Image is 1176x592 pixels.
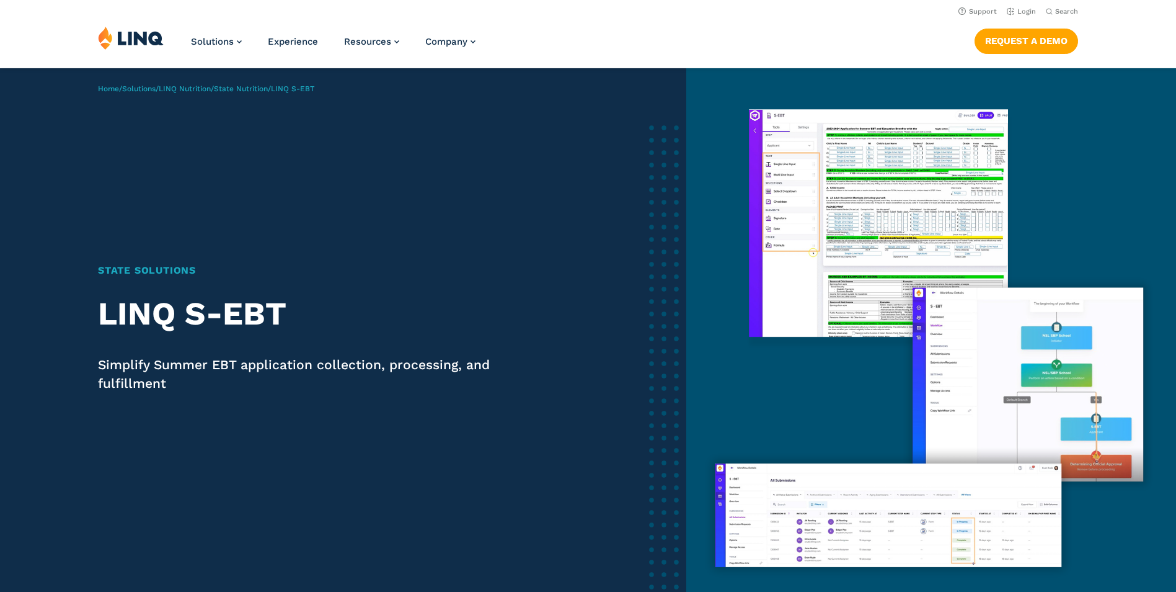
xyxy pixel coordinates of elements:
[191,36,234,47] span: Solutions
[191,36,242,47] a: Solutions
[1055,7,1078,16] span: Search
[191,26,475,67] nav: Primary Navigation
[98,84,119,93] a: Home
[1046,7,1078,16] button: Open Search Bar
[271,84,314,93] span: LINQ S-EBT
[425,36,467,47] span: Company
[975,26,1078,53] nav: Button Navigation
[98,26,164,50] img: LINQ | K‑12 Software
[344,36,399,47] a: Resources
[98,295,561,333] h2: LINQ S-EBT
[98,263,561,278] h1: State Solutions
[975,29,1078,53] a: Request a Demo
[98,84,314,93] span: / / / /
[122,84,156,93] a: Solutions
[214,84,268,93] a: State Nutrition
[958,7,997,16] a: Support
[98,356,561,393] p: Simplify Summer EBT application collection, processing, and fulfillment
[344,36,391,47] span: Resources
[159,84,211,93] a: LINQ Nutrition
[425,36,475,47] a: Company
[268,36,318,47] a: Experience
[1007,7,1036,16] a: Login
